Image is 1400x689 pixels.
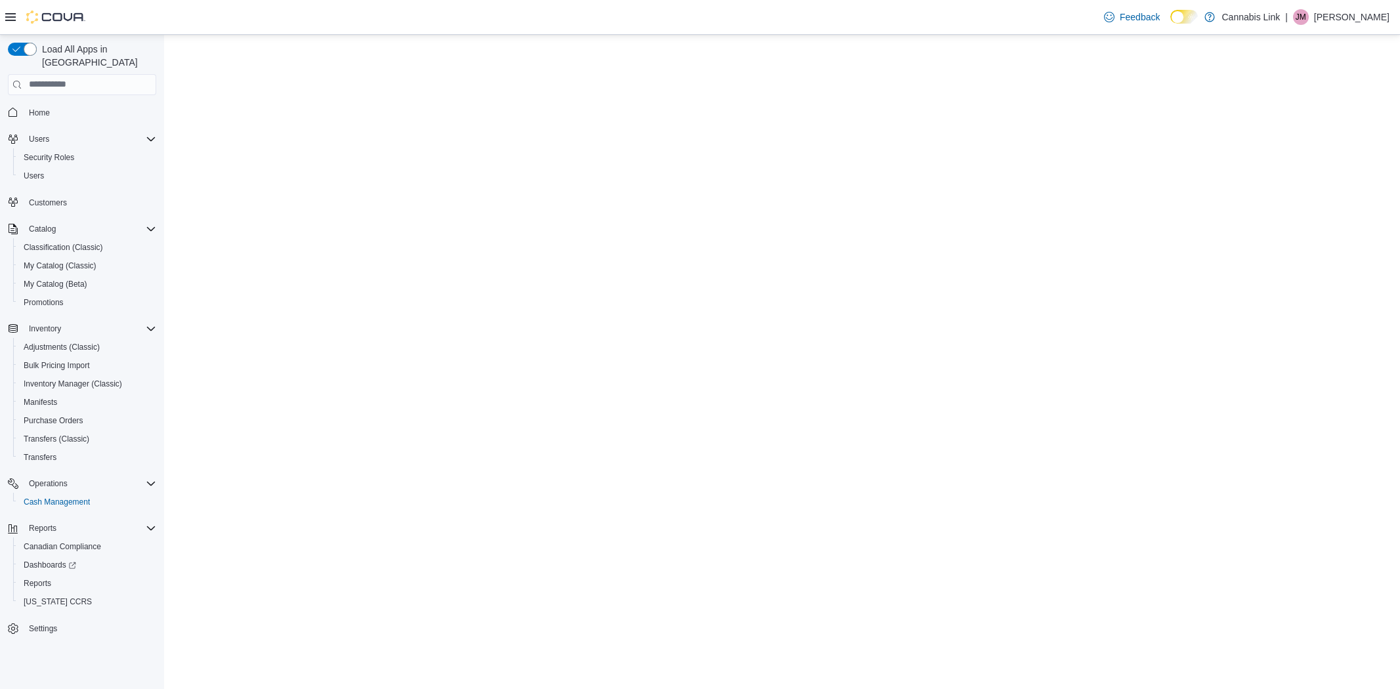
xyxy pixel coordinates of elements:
[24,342,100,352] span: Adjustments (Classic)
[24,152,74,163] span: Security Roles
[24,131,54,147] button: Users
[1099,4,1165,30] a: Feedback
[18,276,93,292] a: My Catalog (Beta)
[29,478,68,489] span: Operations
[3,519,161,537] button: Reports
[18,276,156,292] span: My Catalog (Beta)
[1170,10,1198,24] input: Dark Mode
[24,415,83,426] span: Purchase Orders
[1314,9,1389,25] p: [PERSON_NAME]
[18,449,62,465] a: Transfers
[37,43,156,69] span: Load All Apps in [GEOGRAPHIC_DATA]
[18,449,156,465] span: Transfers
[18,295,69,310] a: Promotions
[24,321,66,337] button: Inventory
[24,279,87,289] span: My Catalog (Beta)
[18,575,56,591] a: Reports
[24,221,61,237] button: Catalog
[18,431,156,447] span: Transfers (Classic)
[24,497,90,507] span: Cash Management
[18,594,156,610] span: Washington CCRS
[1296,9,1306,25] span: JM
[26,10,85,24] img: Cova
[29,623,57,634] span: Settings
[3,474,161,493] button: Operations
[18,168,49,184] a: Users
[24,596,92,607] span: [US_STATE] CCRS
[24,194,156,211] span: Customers
[24,195,72,211] a: Customers
[18,394,156,410] span: Manifests
[13,356,161,375] button: Bulk Pricing Import
[13,275,161,293] button: My Catalog (Beta)
[29,198,67,208] span: Customers
[3,320,161,338] button: Inventory
[3,193,161,212] button: Customers
[18,413,89,428] a: Purchase Orders
[29,224,56,234] span: Catalog
[3,619,161,638] button: Settings
[18,168,156,184] span: Users
[18,358,95,373] a: Bulk Pricing Import
[13,411,161,430] button: Purchase Orders
[13,238,161,257] button: Classification (Classic)
[13,338,161,356] button: Adjustments (Classic)
[13,148,161,167] button: Security Roles
[24,560,76,570] span: Dashboards
[24,434,89,444] span: Transfers (Classic)
[13,257,161,275] button: My Catalog (Classic)
[18,539,106,554] a: Canadian Compliance
[8,98,156,673] nav: Complex example
[24,379,122,389] span: Inventory Manager (Classic)
[18,376,127,392] a: Inventory Manager (Classic)
[18,339,105,355] a: Adjustments (Classic)
[18,575,156,591] span: Reports
[24,476,156,491] span: Operations
[18,557,156,573] span: Dashboards
[13,593,161,611] button: [US_STATE] CCRS
[18,494,95,510] a: Cash Management
[18,150,156,165] span: Security Roles
[24,452,56,463] span: Transfers
[24,620,156,637] span: Settings
[18,494,156,510] span: Cash Management
[18,258,156,274] span: My Catalog (Classic)
[13,167,161,185] button: Users
[18,295,156,310] span: Promotions
[18,557,81,573] a: Dashboards
[24,578,51,589] span: Reports
[18,413,156,428] span: Purchase Orders
[18,258,102,274] a: My Catalog (Classic)
[24,105,55,121] a: Home
[3,103,161,122] button: Home
[24,520,156,536] span: Reports
[13,574,161,593] button: Reports
[13,556,161,574] a: Dashboards
[1285,9,1288,25] p: |
[29,523,56,533] span: Reports
[3,220,161,238] button: Catalog
[18,339,156,355] span: Adjustments (Classic)
[24,297,64,308] span: Promotions
[18,150,79,165] a: Security Roles
[18,539,156,554] span: Canadian Compliance
[29,108,50,118] span: Home
[29,134,49,144] span: Users
[13,448,161,467] button: Transfers
[13,393,161,411] button: Manifests
[24,221,156,237] span: Catalog
[13,293,161,312] button: Promotions
[18,240,108,255] a: Classification (Classic)
[18,594,97,610] a: [US_STATE] CCRS
[24,131,156,147] span: Users
[18,394,62,410] a: Manifests
[24,397,57,407] span: Manifests
[24,621,62,637] a: Settings
[1120,10,1160,24] span: Feedback
[18,431,95,447] a: Transfers (Classic)
[24,242,103,253] span: Classification (Classic)
[24,541,101,552] span: Canadian Compliance
[13,493,161,511] button: Cash Management
[3,130,161,148] button: Users
[18,376,156,392] span: Inventory Manager (Classic)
